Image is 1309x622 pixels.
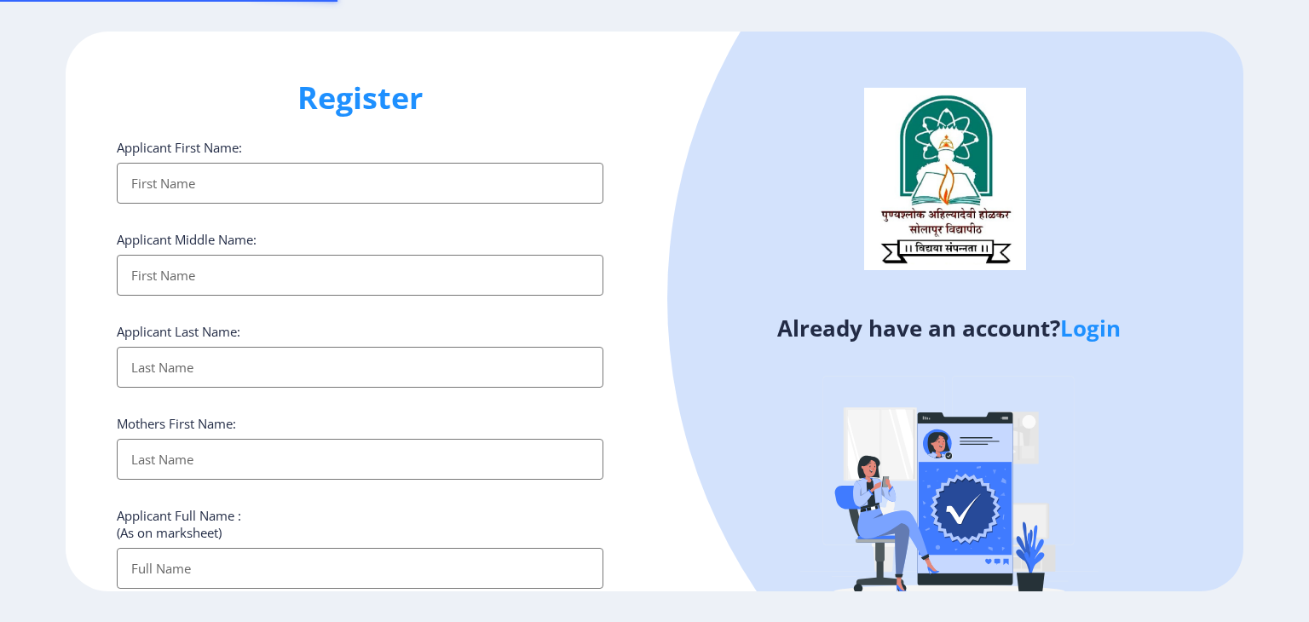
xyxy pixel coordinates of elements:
label: Applicant Last Name: [117,323,240,340]
a: Login [1060,313,1121,343]
input: Full Name [117,548,603,589]
input: Last Name [117,439,603,480]
label: Mothers First Name: [117,415,236,432]
label: Applicant First Name: [117,139,242,156]
h1: Register [117,78,603,118]
h4: Already have an account? [667,314,1231,342]
img: logo [864,88,1026,270]
label: Applicant Full Name : (As on marksheet) [117,507,241,541]
input: First Name [117,163,603,204]
input: Last Name [117,347,603,388]
input: First Name [117,255,603,296]
label: Applicant Middle Name: [117,231,257,248]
